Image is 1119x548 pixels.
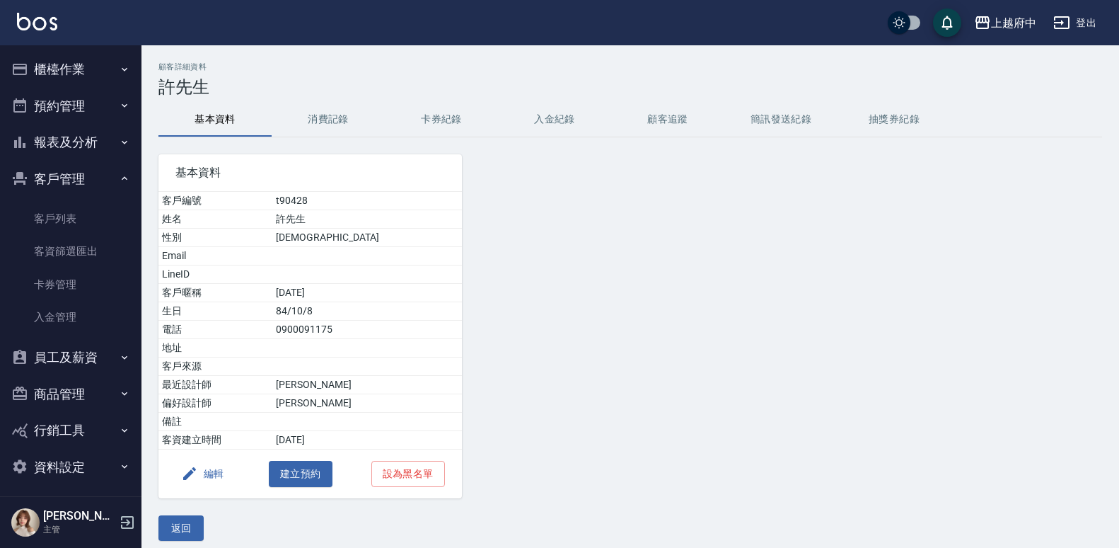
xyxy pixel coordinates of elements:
[158,62,1102,72] h2: 顧客詳細資料
[272,103,385,137] button: 消費記錄
[991,14,1036,32] div: 上越府中
[371,461,445,487] button: 設為黑名單
[175,166,445,180] span: 基本資料
[272,376,461,394] td: [PERSON_NAME]
[6,202,136,235] a: 客戶列表
[6,235,136,268] a: 客資篩選匯出
[158,210,272,229] td: 姓名
[158,302,272,321] td: 生日
[269,461,332,487] button: 建立預約
[6,412,136,449] button: 行銷工具
[158,103,272,137] button: 基本資料
[158,229,272,247] td: 性別
[272,284,461,302] td: [DATE]
[6,301,136,333] a: 入金管理
[158,358,272,376] td: 客戶來源
[158,413,272,431] td: 備註
[158,247,272,266] td: Email
[158,266,272,284] td: LineID
[1048,10,1102,36] button: 登出
[272,210,461,229] td: 許先生
[724,103,837,137] button: 簡訊發送紀錄
[6,449,136,486] button: 資料設定
[43,509,115,523] h5: [PERSON_NAME]
[11,508,40,537] img: Person
[17,13,57,30] img: Logo
[158,515,204,542] button: 返回
[6,51,136,88] button: 櫃檯作業
[158,77,1102,97] h3: 許先生
[272,302,461,321] td: 84/10/8
[6,161,136,198] button: 客戶管理
[43,523,115,536] p: 主管
[968,8,1042,38] button: 上越府中
[272,394,461,413] td: [PERSON_NAME]
[611,103,724,137] button: 顧客追蹤
[6,339,136,376] button: 員工及薪資
[158,376,272,394] td: 最近設計師
[385,103,498,137] button: 卡券紀錄
[837,103,951,137] button: 抽獎券紀錄
[175,461,230,487] button: 編輯
[158,431,272,450] td: 客資建立時間
[272,229,461,247] td: [DEMOGRAPHIC_DATA]
[272,192,461,210] td: t90428
[933,8,961,37] button: save
[158,321,272,339] td: 電話
[6,88,136,125] button: 預約管理
[158,192,272,210] td: 客戶編號
[272,431,461,450] td: [DATE]
[6,124,136,161] button: 報表及分析
[158,339,272,358] td: 地址
[158,284,272,302] td: 客戶暱稱
[498,103,611,137] button: 入金紀錄
[158,394,272,413] td: 偏好設計師
[6,376,136,413] button: 商品管理
[272,321,461,339] td: 0900091175
[6,268,136,301] a: 卡券管理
